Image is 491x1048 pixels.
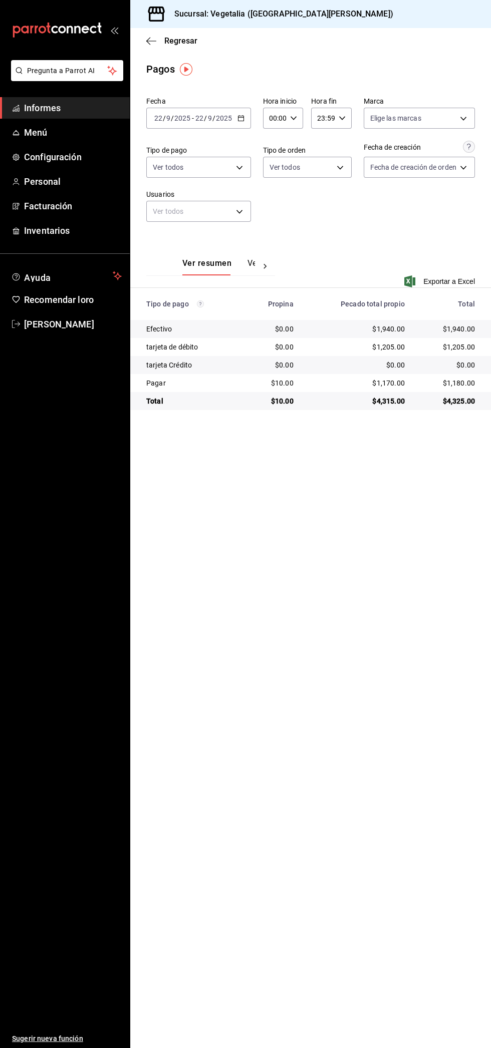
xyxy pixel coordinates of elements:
font: $1,940.00 [443,325,475,333]
button: Pregunta a Parrot AI [11,60,123,81]
font: Tipo de pago [146,300,189,308]
font: Fecha de creación de orden [370,163,456,171]
font: / [204,114,207,122]
font: Total [146,397,163,405]
div: pestañas de navegación [182,258,255,275]
font: tarjeta de débito [146,343,198,351]
font: $10.00 [271,397,294,405]
font: $0.00 [275,361,294,369]
font: $0.00 [275,325,294,333]
font: Regresar [164,36,197,46]
font: Pecado total propio [341,300,405,308]
font: $0.00 [386,361,405,369]
font: $4,325.00 [443,397,475,405]
font: Recomendar loro [24,294,94,305]
font: Pagos [146,63,175,75]
font: $1,205.00 [372,343,404,351]
svg: Los pagos realizados con Pay y otras terminales son montos brutos. [197,300,204,307]
font: Tipo de orden [263,146,306,154]
font: $1,940.00 [372,325,404,333]
font: Ayuda [24,272,51,283]
input: ---- [174,114,191,122]
font: Hora fin [311,97,337,105]
font: Ver todos [153,163,183,171]
font: Inventarios [24,225,70,236]
font: $1,170.00 [372,379,404,387]
font: / [212,114,215,122]
input: -- [195,114,204,122]
font: Fecha de creación [364,143,421,151]
font: Fecha [146,97,166,105]
button: Regresar [146,36,197,46]
font: Ver todos [270,163,300,171]
font: Ver resumen [182,258,231,268]
img: Marcador de información sobre herramientas [180,63,192,76]
a: Pregunta a Parrot AI [7,73,123,83]
font: Ver todos [153,207,183,215]
font: Pregunta a Parrot AI [27,67,95,75]
font: Usuarios [146,190,174,198]
font: Tipo de pago [146,146,187,154]
input: -- [207,114,212,122]
font: Menú [24,127,48,138]
font: [PERSON_NAME] [24,319,94,329]
font: tarjeta Crédito [146,361,192,369]
font: - [192,114,194,122]
font: Propina [268,300,294,308]
font: $1,180.00 [443,379,475,387]
font: Efectivo [146,325,172,333]
button: Exportar a Excel [406,275,475,287]
font: Ver pagos [248,258,285,268]
font: $0.00 [275,343,294,351]
font: $10.00 [271,379,294,387]
font: Marca [364,97,384,105]
font: $1,205.00 [443,343,475,351]
font: Elige las marcas [370,114,421,122]
font: $4,315.00 [372,397,404,405]
font: $0.00 [456,361,475,369]
input: ---- [215,114,232,122]
font: Exportar a Excel [423,277,475,285]
font: Hora inicio [263,97,297,105]
font: Total [458,300,475,308]
font: / [163,114,166,122]
font: Pagar [146,379,166,387]
button: abrir_cajón_menú [110,26,118,34]
input: -- [166,114,171,122]
font: Facturación [24,201,72,211]
font: Personal [24,176,61,187]
font: / [171,114,174,122]
font: Informes [24,103,61,113]
input: -- [154,114,163,122]
font: Sugerir nueva función [12,1034,83,1042]
font: Configuración [24,152,82,162]
font: Sucursal: Vegetalia ([GEOGRAPHIC_DATA][PERSON_NAME]) [174,9,393,19]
